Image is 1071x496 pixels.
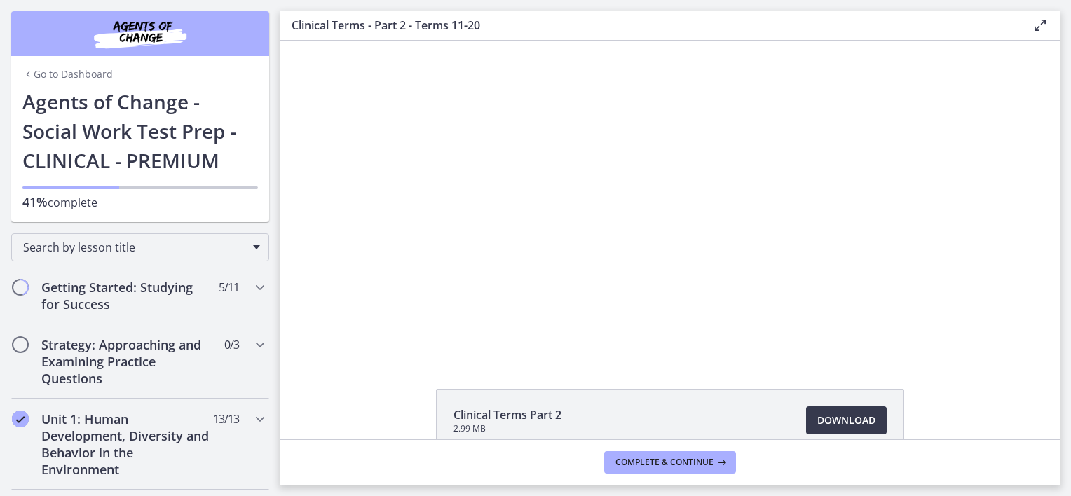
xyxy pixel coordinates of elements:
[224,336,239,353] span: 0 / 3
[219,279,239,296] span: 5 / 11
[615,457,714,468] span: Complete & continue
[22,67,113,81] a: Go to Dashboard
[41,411,212,478] h2: Unit 1: Human Development, Diversity and Behavior in the Environment
[22,193,258,211] p: complete
[22,87,258,175] h1: Agents of Change - Social Work Test Prep - CLINICAL - PREMIUM
[11,233,269,261] div: Search by lesson title
[22,193,48,210] span: 41%
[817,412,875,429] span: Download
[213,411,239,427] span: 13 / 13
[806,406,887,434] a: Download
[12,411,29,427] i: Completed
[604,451,736,474] button: Complete & continue
[280,41,1060,357] iframe: Video Lesson
[453,406,561,423] span: Clinical Terms Part 2
[56,17,224,50] img: Agents of Change Social Work Test Prep
[41,336,212,387] h2: Strategy: Approaching and Examining Practice Questions
[292,17,1009,34] h3: Clinical Terms - Part 2 - Terms 11-20
[41,279,212,312] h2: Getting Started: Studying for Success
[453,423,561,434] span: 2.99 MB
[23,240,246,255] span: Search by lesson title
